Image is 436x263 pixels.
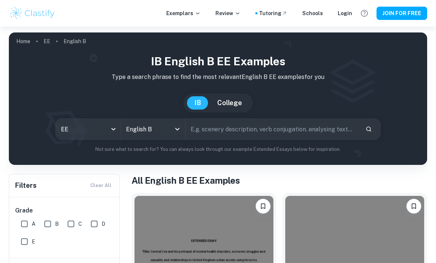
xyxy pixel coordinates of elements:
a: Home [16,36,30,46]
p: English B [64,37,86,45]
p: Review [215,9,241,17]
h1: IB English B EE examples [15,53,421,70]
span: A [32,220,35,228]
a: Login [338,9,352,17]
span: E [32,238,35,246]
button: Open [172,124,183,134]
span: D [102,220,105,228]
span: C [78,220,82,228]
img: Clastify logo [9,6,56,21]
a: Schools [302,9,323,17]
span: B [55,220,59,228]
img: profile cover [9,32,427,165]
button: College [210,96,249,110]
a: Tutoring [259,9,287,17]
p: Type a search phrase to find the most relevant English B EE examples for you [15,73,421,82]
button: Please log in to bookmark exemplars [406,199,421,214]
h1: All English B EE Examples [132,174,427,187]
button: Help and Feedback [358,7,371,20]
a: EE [44,36,50,46]
h6: Grade [15,206,114,215]
button: IB [187,96,208,110]
button: Search [362,123,375,135]
p: Exemplars [166,9,201,17]
p: Not sure what to search for? You can always look through our example Extended Essays below for in... [15,146,421,153]
button: JOIN FOR FREE [377,7,427,20]
input: E.g. scenery description, verb conjugation, analysing text... [185,119,360,139]
h6: Filters [15,180,37,191]
div: EE [56,119,120,139]
button: Please log in to bookmark exemplars [256,199,270,214]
